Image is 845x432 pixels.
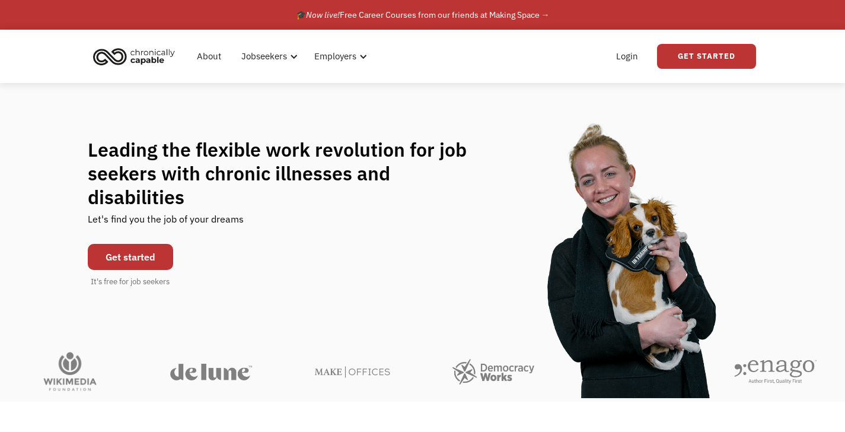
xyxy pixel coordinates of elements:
[234,37,301,75] div: Jobseekers
[609,37,645,75] a: Login
[90,43,178,69] img: Chronically Capable logo
[307,37,371,75] div: Employers
[241,49,287,63] div: Jobseekers
[657,44,756,69] a: Get Started
[88,138,490,209] h1: Leading the flexible work revolution for job seekers with chronic illnesses and disabilities
[306,9,340,20] em: Now live!
[88,209,244,238] div: Let's find you the job of your dreams
[314,49,356,63] div: Employers
[88,244,173,270] a: Get started
[90,43,184,69] a: home
[190,37,228,75] a: About
[296,8,550,22] div: 🎓 Free Career Courses from our friends at Making Space →
[91,276,170,288] div: It's free for job seekers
